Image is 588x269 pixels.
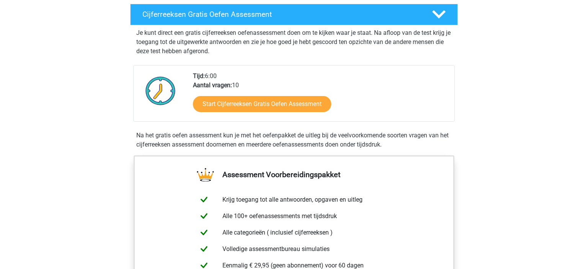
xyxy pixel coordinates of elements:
p: Je kunt direct een gratis cijferreeksen oefenassessment doen om te kijken waar je staat. Na afloo... [136,28,452,56]
h4: Cijferreeksen Gratis Oefen Assessment [142,10,420,19]
a: Cijferreeksen Gratis Oefen Assessment [127,4,461,25]
img: Klok [141,72,180,110]
b: Aantal vragen: [193,82,232,89]
a: Start Cijferreeksen Gratis Oefen Assessment [193,96,331,112]
b: Tijd: [193,72,205,80]
div: Na het gratis oefen assessment kun je met het oefenpakket de uitleg bij de veelvoorkomende soorte... [133,131,455,149]
div: 6:00 10 [187,72,454,121]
